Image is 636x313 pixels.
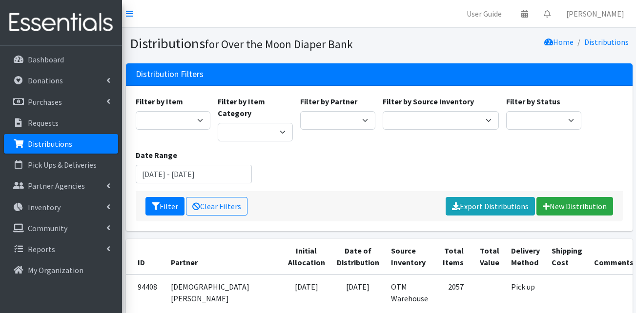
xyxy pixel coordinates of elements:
[28,181,85,191] p: Partner Agencies
[205,37,353,51] small: for Over the Moon Diaper Bank
[4,176,118,196] a: Partner Agencies
[4,134,118,154] a: Distributions
[136,96,183,107] label: Filter by Item
[470,239,505,274] th: Total Value
[4,92,118,112] a: Purchases
[385,239,434,274] th: Source Inventory
[136,149,177,161] label: Date Range
[536,197,613,215] a: New Distribution
[28,97,62,107] p: Purchases
[28,118,59,128] p: Requests
[300,96,357,107] label: Filter by Partner
[505,239,546,274] th: Delivery Method
[383,96,474,107] label: Filter by Source Inventory
[506,96,560,107] label: Filter by Status
[136,69,204,79] h3: Distribution Filters
[186,197,247,215] a: Clear Filters
[584,37,629,47] a: Distributions
[4,113,118,133] a: Requests
[4,155,118,175] a: Pick Ups & Deliveries
[4,71,118,90] a: Donations
[282,239,331,274] th: Initial Allocation
[459,4,510,23] a: User Guide
[28,76,63,85] p: Donations
[4,197,118,217] a: Inventory
[165,239,282,274] th: Partner
[136,165,252,183] input: January 1, 2011 - December 31, 2011
[544,37,574,47] a: Home
[4,239,118,259] a: Reports
[4,6,118,39] img: HumanEssentials
[145,197,185,215] button: Filter
[28,139,72,149] p: Distributions
[28,160,97,170] p: Pick Ups & Deliveries
[4,218,118,238] a: Community
[130,35,376,52] h1: Distributions
[126,239,165,274] th: ID
[558,4,632,23] a: [PERSON_NAME]
[28,223,67,233] p: Community
[4,50,118,69] a: Dashboard
[28,55,64,64] p: Dashboard
[546,239,588,274] th: Shipping Cost
[4,260,118,280] a: My Organization
[28,265,83,275] p: My Organization
[331,239,385,274] th: Date of Distribution
[28,244,55,254] p: Reports
[446,197,535,215] a: Export Distributions
[434,239,470,274] th: Total Items
[218,96,293,119] label: Filter by Item Category
[28,202,61,212] p: Inventory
